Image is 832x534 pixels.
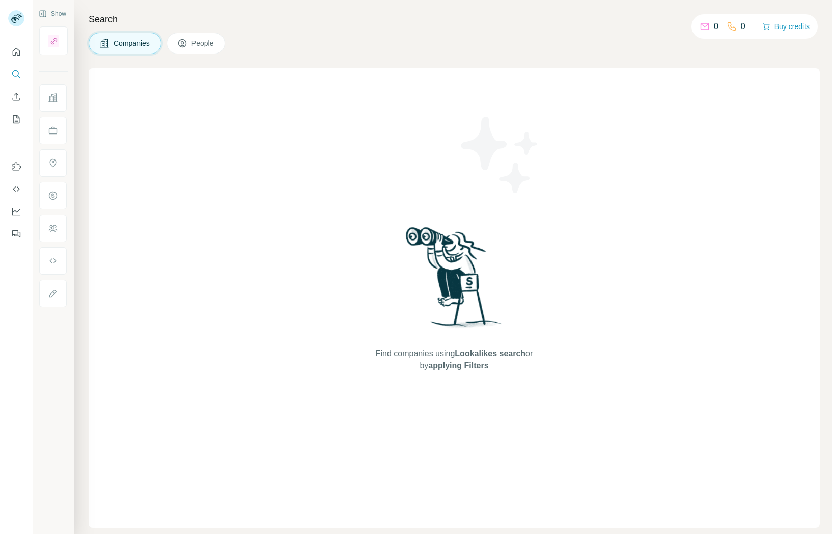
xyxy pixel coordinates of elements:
img: Surfe Illustration - Stars [454,109,546,201]
span: Companies [114,38,151,48]
button: Show [32,6,73,21]
button: Feedback [8,225,24,243]
button: My lists [8,110,24,128]
button: Enrich CSV [8,88,24,106]
h4: Search [89,12,820,26]
span: Find companies using or by [373,348,536,372]
button: Quick start [8,43,24,61]
button: Search [8,65,24,84]
p: 0 [714,20,718,33]
button: Buy credits [762,19,810,34]
button: Dashboard [8,202,24,221]
span: Lookalikes search [455,349,525,358]
span: applying Filters [428,361,488,370]
button: Use Surfe on LinkedIn [8,157,24,176]
span: People [191,38,215,48]
p: 0 [741,20,745,33]
button: Use Surfe API [8,180,24,198]
img: Surfe Illustration - Woman searching with binoculars [401,224,507,338]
